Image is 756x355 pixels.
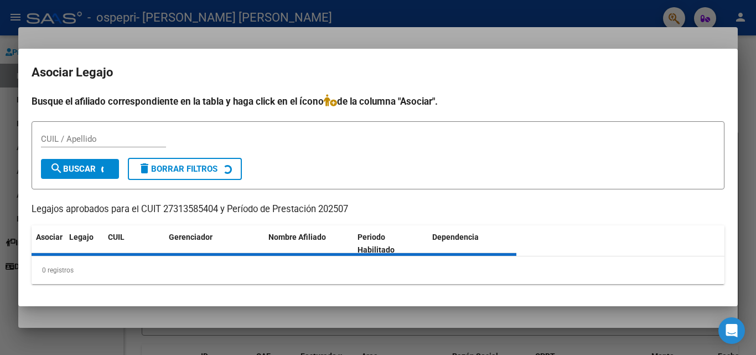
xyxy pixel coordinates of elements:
[264,225,353,262] datatable-header-cell: Nombre Afiliado
[432,233,479,241] span: Dependencia
[32,256,724,284] div: 0 registros
[353,225,428,262] datatable-header-cell: Periodo Habilitado
[32,225,65,262] datatable-header-cell: Asociar
[50,164,96,174] span: Buscar
[718,317,745,344] div: Open Intercom Messenger
[428,225,517,262] datatable-header-cell: Dependencia
[169,233,213,241] span: Gerenciador
[65,225,103,262] datatable-header-cell: Legajo
[41,159,119,179] button: Buscar
[36,233,63,241] span: Asociar
[268,233,326,241] span: Nombre Afiliado
[103,225,164,262] datatable-header-cell: CUIL
[138,162,151,175] mat-icon: delete
[32,203,724,217] p: Legajos aprobados para el CUIT 27313585404 y Período de Prestación 202507
[358,233,395,254] span: Periodo Habilitado
[164,225,264,262] datatable-header-cell: Gerenciador
[32,62,724,83] h2: Asociar Legajo
[50,162,63,175] mat-icon: search
[32,94,724,109] h4: Busque el afiliado correspondiente en la tabla y haga click en el ícono de la columna "Asociar".
[138,164,218,174] span: Borrar Filtros
[108,233,125,241] span: CUIL
[69,233,94,241] span: Legajo
[128,158,242,180] button: Borrar Filtros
